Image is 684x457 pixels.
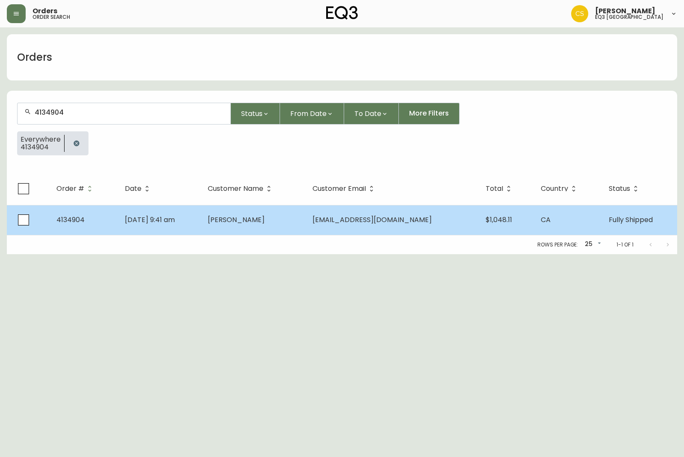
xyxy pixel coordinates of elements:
img: ed8259e910cb9901c453033fb9623775 [571,5,588,22]
span: [PERSON_NAME] [208,215,265,225]
span: Orders [32,8,57,15]
span: Customer Email [313,186,366,191]
span: [PERSON_NAME] [595,8,655,15]
p: Rows per page: [537,241,578,249]
h1: Orders [17,50,52,65]
span: Country [541,185,579,193]
span: Status [241,108,262,119]
button: To Date [344,103,399,125]
p: 1-1 of 1 [616,241,634,249]
div: 25 [581,237,603,252]
span: Country [541,186,568,191]
span: Customer Email [313,185,377,193]
button: From Date [280,103,344,125]
span: Status [609,186,630,191]
img: logo [326,6,358,20]
span: From Date [290,108,327,119]
span: [EMAIL_ADDRESS][DOMAIN_NAME] [313,215,432,225]
span: Fully Shipped [609,215,653,225]
span: Order # [56,185,95,193]
button: More Filters [399,103,460,125]
span: [DATE] 9:41 am [125,215,175,225]
span: Everywhere [21,136,61,143]
span: Date [125,185,153,193]
h5: order search [32,15,70,20]
span: $1,048.11 [486,215,512,225]
span: Date [125,186,142,191]
span: More Filters [409,109,449,118]
span: Order # [56,186,84,191]
span: 4134904 [56,215,85,225]
button: Status [231,103,280,125]
span: Total [486,185,514,193]
span: Total [486,186,503,191]
span: Customer Name [208,185,274,193]
span: CA [541,215,551,225]
h5: eq3 [GEOGRAPHIC_DATA] [595,15,663,20]
input: Search [35,108,224,116]
span: 4134904 [21,143,61,151]
span: Status [609,185,641,193]
span: Customer Name [208,186,263,191]
span: To Date [354,108,381,119]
